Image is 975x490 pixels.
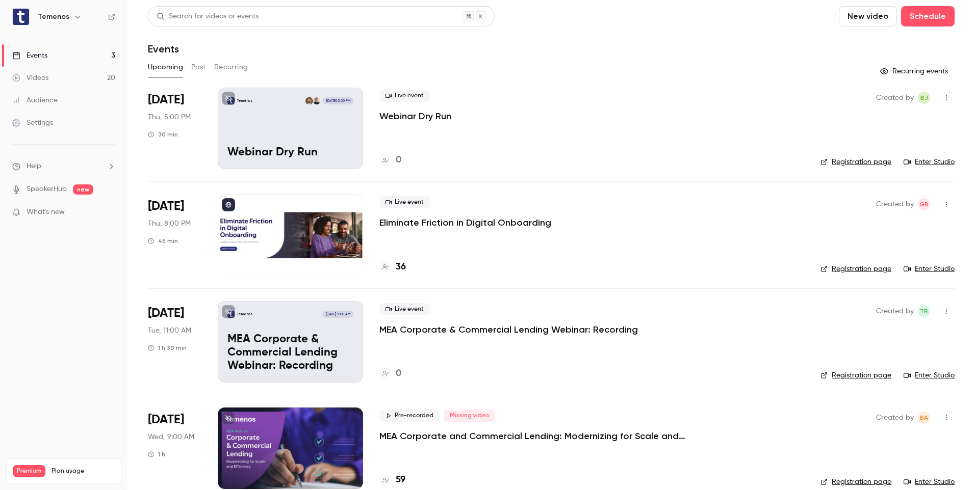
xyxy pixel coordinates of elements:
div: 45 min [148,237,178,245]
span: [DATE] 11:00 AM [322,311,353,318]
p: Temenos [237,312,252,317]
p: MEA Corporate & Commercial Lending Webinar: Recording [227,333,353,372]
li: help-dropdown-opener [12,161,115,172]
a: MEA Corporate & Commercial Lending Webinar: Recording Temenos[DATE] 11:00 AMMEA Corporate & Comme... [218,301,363,383]
h4: 0 [396,367,401,380]
span: Terniell Ramlah [918,305,930,317]
span: Ganesh Babu [918,198,930,210]
div: 30 min [148,130,178,139]
span: Thu, 5:00 PM [148,112,191,122]
button: Recurring [214,59,248,75]
a: MEA Corporate and Commercial Lending: Modernizing for Scale and Efficiency [379,430,685,442]
a: Registration page [820,264,891,274]
img: Peter Parker [313,97,320,104]
span: BJ [920,92,928,104]
a: Webinar Dry Run [379,110,451,122]
div: Settings [12,118,53,128]
button: New video [839,6,897,26]
span: [DATE] 5:00 PM [323,97,353,104]
a: Enter Studio [904,157,955,167]
span: Wed, 9:00 AM [148,432,194,442]
a: 0 [379,367,401,380]
p: Webinar Dry Run [227,146,353,159]
button: Schedule [901,6,955,26]
h4: 59 [396,473,405,487]
div: Search for videos or events [157,11,259,22]
span: [DATE] [148,92,184,108]
span: [DATE] [148,412,184,428]
span: Boney Joseph [918,92,930,104]
a: SpeakerHub [27,184,67,195]
a: Enter Studio [904,264,955,274]
a: Registration page [820,157,891,167]
a: Registration page [820,370,891,380]
button: Past [191,59,206,75]
span: Live event [379,303,430,315]
a: 0 [379,153,401,167]
span: Thu, 8:00 PM [148,219,191,229]
button: Recurring events [876,63,955,79]
span: [DATE] [148,305,184,321]
span: Created by [876,412,914,424]
span: Created by [876,305,914,317]
div: Aug 28 Thu, 2:00 PM (America/New York) [148,194,201,276]
span: new [73,184,93,195]
a: 59 [379,473,405,487]
span: Created by [876,198,914,210]
div: Videos [12,73,48,83]
a: Webinar Dry RunTemenosPeter ParkerChris Howell[DATE] 5:00 PMWebinar Dry Run [218,88,363,169]
span: What's new [27,207,65,217]
h6: Temenos [38,12,69,22]
span: Pre-recorded [379,410,440,422]
div: Audience [12,95,58,105]
div: Events [12,50,47,61]
span: BA [920,412,928,424]
img: Chris Howell [305,97,313,104]
span: Premium [13,465,45,477]
div: 1 h 30 min [148,344,187,352]
a: Registration page [820,477,891,487]
span: Live event [379,90,430,102]
img: Temenos [13,9,29,25]
span: Balamurugan Arunachalam [918,412,930,424]
a: Eliminate Friction in Digital Onboarding [379,216,551,229]
div: Aug 21 Thu, 11:00 AM (America/New York) [148,88,201,169]
a: Enter Studio [904,477,955,487]
span: Help [27,161,41,172]
span: Created by [876,92,914,104]
h1: Events [148,43,179,55]
div: Sep 2 Tue, 11:00 AM (Africa/Johannesburg) [148,301,201,383]
iframe: Noticeable Trigger [103,208,115,217]
h4: 0 [396,153,401,167]
button: Upcoming [148,59,183,75]
span: GB [919,198,929,210]
span: Tue, 11:00 AM [148,325,191,336]
h4: 36 [396,260,406,274]
div: Sep 10 Wed, 9:00 AM (Africa/Johannesburg) [148,407,201,489]
a: MEA Corporate & Commercial Lending Webinar: Recording [379,323,638,336]
a: 36 [379,260,406,274]
span: [DATE] [148,198,184,214]
span: TR [920,305,928,317]
span: Live event [379,196,430,208]
a: Enter Studio [904,370,955,380]
span: Missing video [444,410,495,422]
span: Plan usage [52,467,115,475]
div: 1 h [148,450,165,458]
p: Temenos [237,98,252,103]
